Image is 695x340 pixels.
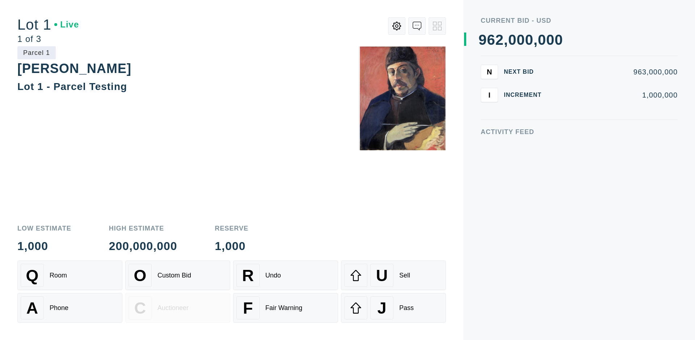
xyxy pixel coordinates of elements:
[479,33,487,47] div: 9
[377,299,386,317] span: J
[17,240,71,252] div: 1,000
[481,129,678,135] div: Activity Feed
[17,46,56,59] div: Parcel 1
[508,33,517,47] div: 0
[242,266,254,285] span: R
[553,91,678,99] div: 1,000,000
[546,33,555,47] div: 0
[17,81,127,92] div: Lot 1 - Parcel Testing
[341,293,446,323] button: JPass
[26,266,39,285] span: Q
[487,33,495,47] div: 6
[481,88,498,102] button: I
[481,17,678,24] div: Current Bid - USD
[243,299,253,317] span: F
[399,304,414,312] div: Pass
[17,293,122,323] button: APhone
[125,293,230,323] button: CAuctioneer
[17,61,131,76] div: [PERSON_NAME]
[233,293,338,323] button: FFair Warning
[504,69,547,75] div: Next Bid
[504,33,508,177] div: ,
[341,261,446,290] button: USell
[488,91,490,99] span: I
[553,68,678,76] div: 963,000,000
[525,33,533,47] div: 0
[157,272,191,279] div: Custom Bid
[50,272,67,279] div: Room
[215,225,249,232] div: Reserve
[504,92,547,98] div: Increment
[109,240,177,252] div: 200,000,000
[487,68,492,76] span: N
[555,33,563,47] div: 0
[125,261,230,290] button: OCustom Bid
[265,272,281,279] div: Undo
[157,304,189,312] div: Auctioneer
[50,304,68,312] div: Phone
[215,240,249,252] div: 1,000
[534,33,538,177] div: ,
[496,33,504,47] div: 2
[538,33,546,47] div: 0
[265,304,302,312] div: Fair Warning
[26,299,38,317] span: A
[134,266,147,285] span: O
[17,35,79,43] div: 1 of 3
[134,299,146,317] span: C
[54,20,79,29] div: Live
[17,261,122,290] button: QRoom
[109,225,177,232] div: High Estimate
[233,261,338,290] button: RUndo
[17,225,71,232] div: Low Estimate
[17,17,79,32] div: Lot 1
[399,272,410,279] div: Sell
[481,65,498,79] button: N
[376,266,388,285] span: U
[517,33,525,47] div: 0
